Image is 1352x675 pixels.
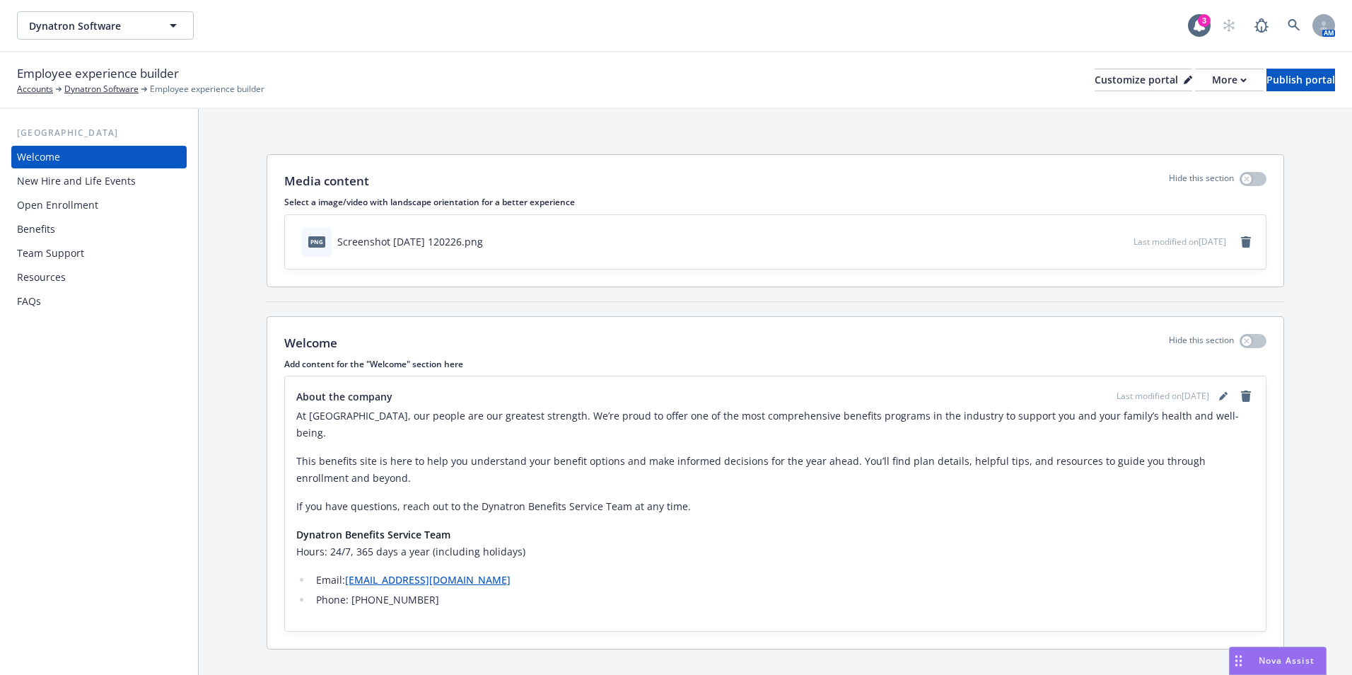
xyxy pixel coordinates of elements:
div: Resources [17,266,66,289]
a: Accounts [17,83,53,96]
p: Hide this section [1169,334,1234,352]
a: Welcome [11,146,187,168]
a: [EMAIL_ADDRESS][DOMAIN_NAME] [345,573,511,587]
div: New Hire and Life Events [17,170,136,192]
div: Team Support [17,242,84,265]
p: At [GEOGRAPHIC_DATA], our people are our greatest strength. We’re proud to offer one of the most ... [296,408,1254,442]
a: New Hire and Life Events [11,170,187,192]
button: Nova Assist [1229,647,1327,675]
div: Open Enrollment [17,194,98,217]
div: Drag to move [1230,647,1247,674]
p: If you have questions, reach out to the Dynatron Benefits Service Team at any time. [296,498,1254,515]
span: Last modified on [DATE] [1134,236,1226,248]
button: Publish portal [1266,69,1335,91]
a: FAQs [11,290,187,313]
span: Employee experience builder [150,83,264,96]
span: Nova Assist [1259,654,1315,667]
a: Benefits [11,218,187,241]
button: preview file [1115,234,1128,249]
p: This benefits site is here to help you understand your benefit options and make informed decision... [296,453,1254,487]
div: More [1212,69,1247,91]
div: FAQs [17,290,41,313]
button: More [1195,69,1264,91]
div: Welcome [17,146,60,168]
a: remove [1237,233,1254,250]
li: Email: [312,572,1254,589]
a: Start snowing [1215,11,1243,40]
a: Resources [11,266,187,289]
a: Report a Bug [1247,11,1276,40]
a: Dynatron Software [64,83,139,96]
li: Phone: [PHONE_NUMBER] [312,592,1254,608]
a: remove [1237,388,1254,405]
button: Customize portal [1095,69,1192,91]
a: Team Support [11,242,187,265]
span: Employee experience builder [17,64,179,83]
a: Search [1280,11,1308,40]
p: Select a image/video with landscape orientation for a better experience [284,196,1266,208]
span: Dynatron Software [29,18,151,33]
span: About the company [296,389,392,404]
div: 3 [1198,14,1211,27]
a: editPencil [1215,388,1232,405]
strong: Dynatron Benefits Service Team [296,528,450,541]
div: Benefits [17,218,55,241]
button: Dynatron Software [17,11,194,40]
p: Welcome [284,334,337,352]
h6: Hours: 24/7, 365 days a year (including holidays)​ [296,543,1254,560]
div: [GEOGRAPHIC_DATA] [11,126,187,140]
p: Hide this section [1169,172,1234,190]
span: Last modified on [DATE] [1117,390,1209,403]
a: Open Enrollment [11,194,187,217]
div: Screenshot [DATE] 120226.png [337,234,483,249]
span: png [308,236,325,247]
p: Add content for the "Welcome" section here [284,358,1266,370]
button: download file [1092,234,1104,249]
p: Media content [284,172,369,190]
